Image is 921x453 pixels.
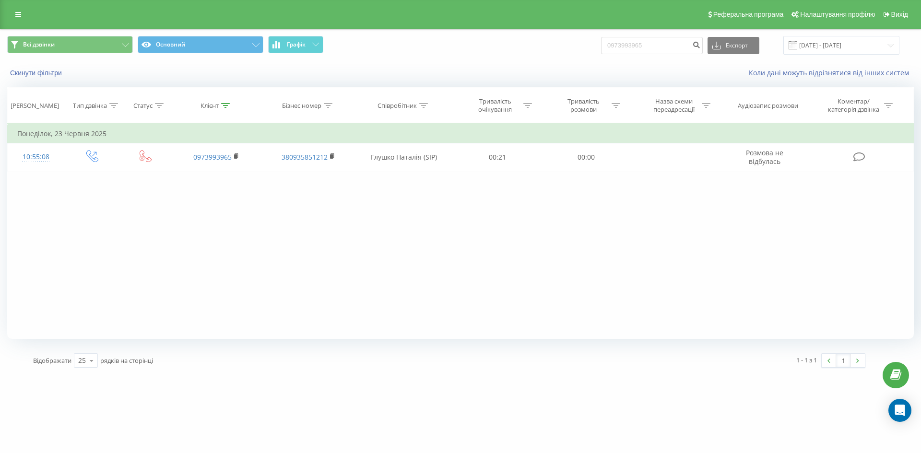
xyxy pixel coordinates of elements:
[193,152,232,162] a: 0973993965
[891,11,908,18] span: Вихід
[601,37,703,54] input: Пошук за номером
[8,124,914,143] td: Понеділок, 23 Червня 2025
[23,41,55,48] span: Всі дзвінки
[133,102,153,110] div: Статус
[648,97,699,114] div: Назва схеми переадресації
[7,69,67,77] button: Скинути фільтри
[826,97,882,114] div: Коментар/категорія дзвінка
[100,356,153,365] span: рядків на сторінці
[738,102,798,110] div: Аудіозапис розмови
[7,36,133,53] button: Всі дзвінки
[713,11,784,18] span: Реферальна програма
[11,102,59,110] div: [PERSON_NAME]
[201,102,219,110] div: Клієнт
[268,36,323,53] button: Графік
[708,37,759,54] button: Експорт
[378,102,417,110] div: Співробітник
[796,355,817,365] div: 1 - 1 з 1
[558,97,609,114] div: Тривалість розмови
[78,356,86,365] div: 25
[138,36,263,53] button: Основний
[287,41,306,48] span: Графік
[836,354,850,367] a: 1
[453,143,542,171] td: 00:21
[746,148,783,166] span: Розмова не відбулась
[470,97,521,114] div: Тривалість очікування
[749,68,914,77] a: Коли дані можуть відрізнятися вiд інших систем
[73,102,107,110] div: Тип дзвінка
[542,143,630,171] td: 00:00
[282,152,328,162] a: 380935851212
[354,143,453,171] td: Глушко Наталія (SIP)
[888,399,911,422] div: Open Intercom Messenger
[800,11,875,18] span: Налаштування профілю
[17,148,55,166] div: 10:55:08
[282,102,321,110] div: Бізнес номер
[33,356,71,365] span: Відображати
